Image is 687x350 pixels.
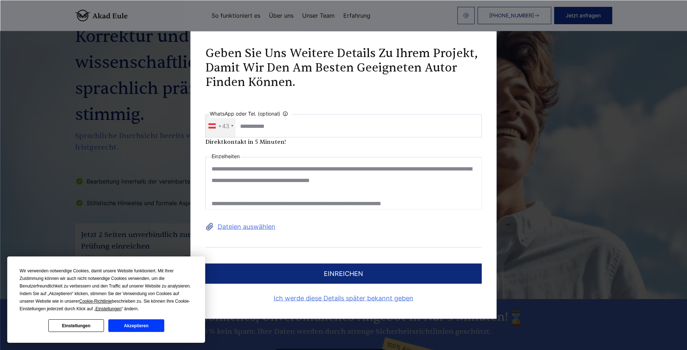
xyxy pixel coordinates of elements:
button: Einstellungen [48,319,104,332]
span: Cookie-Richtlinie [79,299,112,304]
button: Akzeptieren [108,319,164,332]
label: Einzelheiten [212,152,240,161]
label: Dateien auswählen [205,221,482,233]
button: einreichen [205,264,482,284]
div: Telephone country code [206,115,236,137]
span: Einstellungen [95,306,121,311]
label: WhatsApp oder Tel. (optional) [210,109,292,118]
a: Ich werde diese Details später bekannt geben [205,293,482,304]
h2: Geben Sie uns weitere Details zu Ihrem Projekt, damit wir den am besten geeigneten Autor finden k... [205,46,482,90]
div: Wir verwenden notwendige Cookies, damit unsere Website funktioniert. Mit Ihrer Zustimmung können ... [19,267,193,313]
div: Direktkontakt in 5 Minuten! [205,138,482,146]
div: Cookie Consent Prompt [7,256,205,343]
div: +43 [218,120,229,132]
